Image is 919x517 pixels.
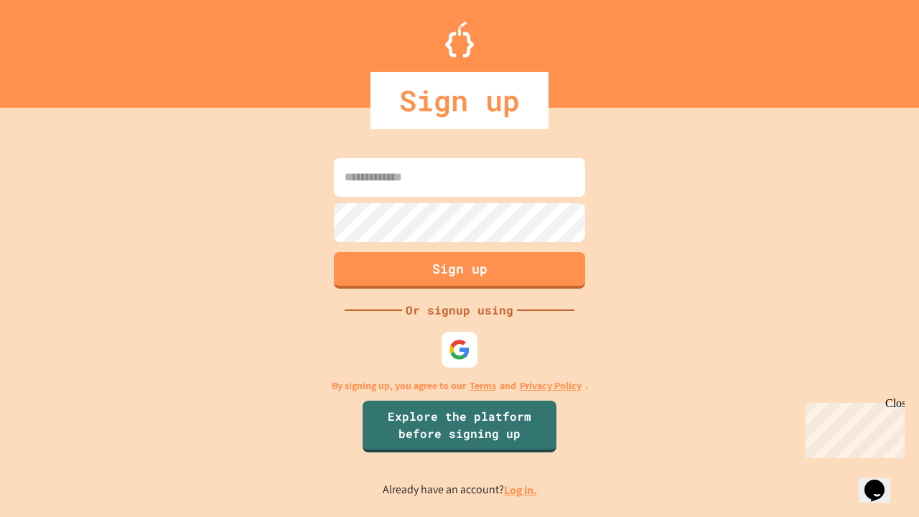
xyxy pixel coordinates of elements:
[859,460,905,503] iframe: chat widget
[445,22,474,57] img: Logo.svg
[370,72,549,129] div: Sign up
[402,302,517,319] div: Or signup using
[6,6,99,91] div: Chat with us now!Close
[332,378,588,393] p: By signing up, you agree to our and .
[520,378,582,393] a: Privacy Policy
[470,378,496,393] a: Terms
[363,401,556,452] a: Explore the platform before signing up
[334,252,585,289] button: Sign up
[504,483,537,498] a: Log in.
[449,339,470,360] img: google-icon.svg
[383,481,537,499] p: Already have an account?
[800,397,905,458] iframe: chat widget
